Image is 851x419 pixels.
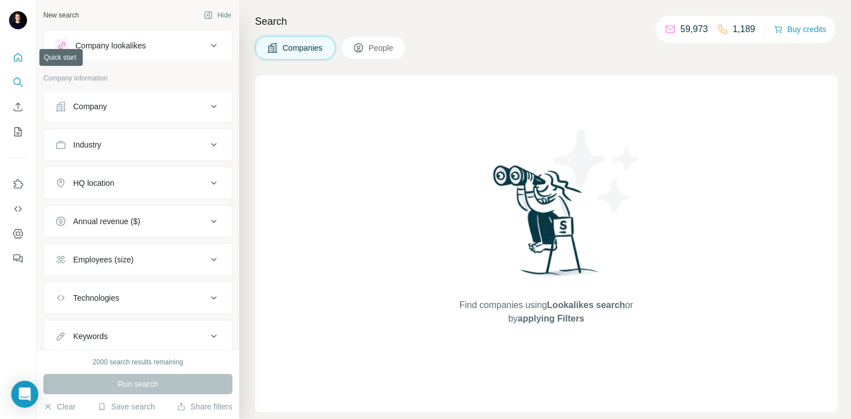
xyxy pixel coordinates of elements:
[43,10,79,20] div: New search
[255,14,837,29] h4: Search
[44,93,232,120] button: Company
[44,32,232,59] button: Company lookalikes
[283,42,324,54] span: Companies
[44,208,232,235] button: Annual revenue ($)
[9,174,27,194] button: Use Surfe on LinkedIn
[547,300,625,310] span: Lookalikes search
[44,323,232,350] button: Keywords
[73,177,114,189] div: HQ location
[73,101,107,112] div: Company
[9,122,27,142] button: My lists
[488,162,605,288] img: Surfe Illustration - Woman searching with binoculars
[9,199,27,219] button: Use Surfe API
[43,73,232,83] p: Company information
[9,11,27,29] img: Avatar
[774,21,826,37] button: Buy credits
[9,47,27,68] button: Quick start
[73,292,119,304] div: Technologies
[75,40,146,51] div: Company lookalikes
[547,121,648,222] img: Surfe Illustration - Stars
[9,224,27,244] button: Dashboard
[97,401,155,412] button: Save search
[73,139,101,150] div: Industry
[680,23,708,36] p: 59,973
[11,381,38,408] div: Open Intercom Messenger
[44,246,232,273] button: Employees (size)
[44,284,232,311] button: Technologies
[9,72,27,92] button: Search
[518,314,584,323] span: applying Filters
[9,97,27,117] button: Enrich CSV
[44,170,232,197] button: HQ location
[73,254,133,265] div: Employees (size)
[369,42,395,54] span: People
[196,7,239,24] button: Hide
[9,248,27,269] button: Feedback
[73,216,140,227] div: Annual revenue ($)
[733,23,755,36] p: 1,189
[93,357,183,367] div: 2000 search results remaining
[43,401,75,412] button: Clear
[73,331,108,342] div: Keywords
[44,131,232,158] button: Industry
[177,401,232,412] button: Share filters
[456,298,636,326] span: Find companies using or by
